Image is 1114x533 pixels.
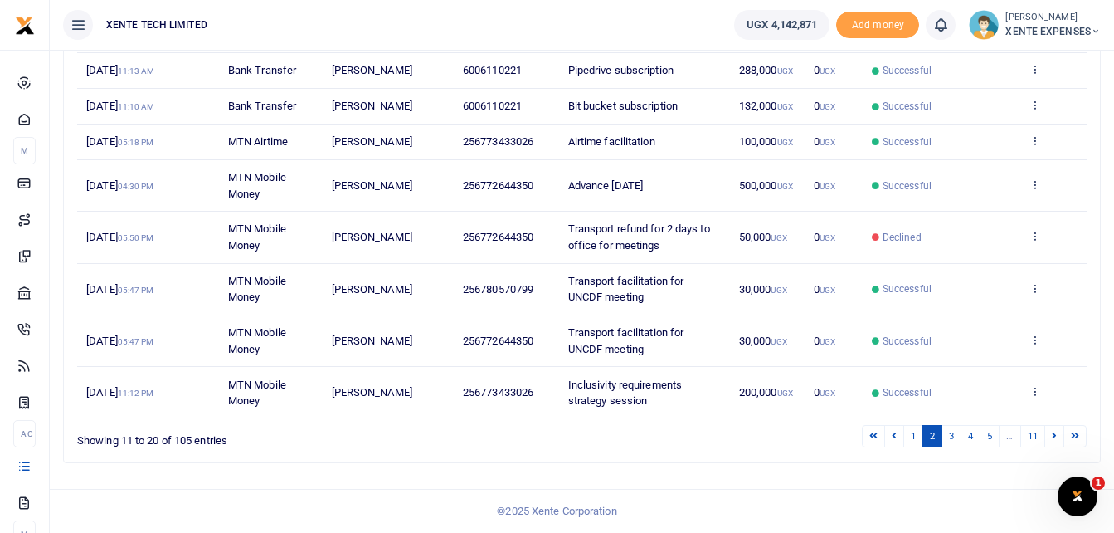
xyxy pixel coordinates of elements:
a: 1 [903,425,923,447]
span: MTN Mobile Money [228,326,286,355]
span: 6006110221 [463,100,522,112]
span: 100,000 [739,135,793,148]
a: logo-small logo-large logo-large [15,18,35,31]
small: UGX [777,66,793,76]
span: XENTE TECH LIMITED [100,17,214,32]
span: 0 [814,231,835,243]
small: 05:18 PM [118,138,154,147]
small: UGX [820,182,835,191]
li: Ac [13,420,36,447]
small: 04:30 PM [118,182,154,191]
small: 05:47 PM [118,337,154,346]
span: 1 [1092,477,1105,490]
span: 0 [814,135,835,148]
span: 200,000 [739,386,793,399]
span: [PERSON_NAME] [332,335,412,347]
span: Successful [883,99,932,114]
span: [PERSON_NAME] [332,135,412,148]
span: [DATE] [86,179,153,192]
span: [DATE] [86,100,154,112]
small: UGX [820,286,835,295]
span: Successful [883,334,932,349]
small: 11:12 PM [118,389,154,398]
span: 30,000 [739,283,787,296]
span: Airtime facilitation [568,135,655,148]
small: UGX [820,337,835,346]
small: UGX [777,389,793,398]
a: 11 [1020,425,1045,447]
span: UGX 4,142,871 [747,17,817,33]
div: Showing 11 to 20 of 105 entries [77,423,491,449]
span: [PERSON_NAME] [332,100,412,112]
small: UGX [771,233,786,242]
span: Add money [836,12,919,39]
span: Pipedrive subscription [568,64,674,76]
span: Transport facilitation for UNCDF meeting [568,275,684,304]
small: UGX [777,102,793,111]
small: UGX [820,389,835,398]
small: UGX [820,138,835,147]
small: UGX [820,66,835,76]
span: Successful [883,178,932,193]
span: 500,000 [739,179,793,192]
span: 0 [814,179,835,192]
span: MTN Airtime [228,135,288,148]
span: 0 [814,335,835,347]
span: [DATE] [86,231,153,243]
img: logo-small [15,16,35,36]
span: Successful [883,134,932,149]
small: UGX [771,286,786,295]
span: Inclusivity requirements strategy session [568,379,682,408]
a: UGX 4,142,871 [734,10,829,40]
a: 4 [961,425,980,447]
a: Add money [836,17,919,30]
small: 11:10 AM [118,102,155,111]
span: Bank Transfer [228,64,296,76]
span: 0 [814,386,835,399]
span: 256772644350 [463,335,533,347]
a: 2 [922,425,942,447]
span: 50,000 [739,231,787,243]
span: 288,000 [739,64,793,76]
span: Successful [883,281,932,296]
a: 5 [980,425,1000,447]
span: Bank Transfer [228,100,296,112]
span: [DATE] [86,135,153,148]
span: Advance [DATE] [568,179,643,192]
small: UGX [820,102,835,111]
span: Successful [883,63,932,78]
iframe: Intercom live chat [1058,477,1097,516]
span: 0 [814,283,835,296]
span: [DATE] [86,283,153,296]
span: MTN Mobile Money [228,379,286,408]
span: 0 [814,100,835,112]
span: 6006110221 [463,64,522,76]
small: UGX [771,337,786,346]
span: [PERSON_NAME] [332,283,412,296]
li: M [13,137,36,164]
span: 132,000 [739,100,793,112]
span: Bit bucket subscription [568,100,678,112]
span: 256772644350 [463,231,533,243]
a: 3 [941,425,961,447]
span: Transport facilitation for UNCDF meeting [568,326,684,355]
a: profile-user [PERSON_NAME] XENTE EXPENSES [969,10,1101,40]
span: Declined [883,230,922,245]
small: 05:50 PM [118,233,154,242]
span: [PERSON_NAME] [332,231,412,243]
li: Wallet ballance [727,10,836,40]
span: [PERSON_NAME] [332,179,412,192]
span: 256773433026 [463,135,533,148]
small: UGX [820,233,835,242]
span: 30,000 [739,335,787,347]
span: 0 [814,64,835,76]
img: profile-user [969,10,999,40]
li: Toup your wallet [836,12,919,39]
span: MTN Mobile Money [228,171,286,200]
small: UGX [777,182,793,191]
span: [DATE] [86,64,154,76]
span: Successful [883,385,932,400]
span: XENTE EXPENSES [1005,24,1101,39]
span: MTN Mobile Money [228,222,286,252]
span: [DATE] [86,386,153,399]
